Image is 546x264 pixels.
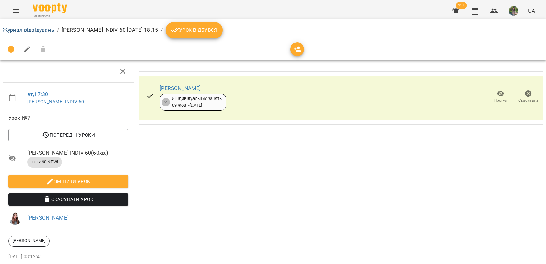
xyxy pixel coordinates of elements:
span: 99+ [456,2,467,9]
span: Урок відбувся [171,26,217,34]
nav: breadcrumb [3,22,543,38]
li: / [57,26,59,34]
p: [PERSON_NAME] INDIV 60 [DATE] 18:15 [62,26,158,34]
a: [PERSON_NAME] INDIV 60 [27,99,84,104]
div: 2 [162,98,170,106]
li: / [161,26,163,34]
a: вт , 17:30 [27,91,48,97]
button: Скасувати [514,87,542,106]
button: Урок відбувся [166,22,223,38]
span: Indiv 60 NEW! [27,159,62,165]
a: [PERSON_NAME] [160,85,201,91]
a: [PERSON_NAME] [27,214,69,221]
span: UA [528,7,535,14]
div: 5 індивідуальних занять 09 жовт - [DATE] [172,96,222,108]
p: [DATE] 03:12:41 [8,253,128,260]
span: [PERSON_NAME] INDIV 60 ( 60 хв. ) [27,149,128,157]
span: [PERSON_NAME] [9,238,49,244]
span: Змінити урок [14,177,123,185]
button: UA [525,4,538,17]
span: Скасувати Урок [14,195,123,203]
button: Змінити урок [8,175,128,187]
img: a5c51dc64ebbb1389a9d34467d35a8f5.JPG [8,211,22,225]
div: [PERSON_NAME] [8,236,50,247]
span: Попередні уроки [14,131,123,139]
button: Menu [8,3,25,19]
a: Журнал відвідувань [3,27,54,33]
img: Voopty Logo [33,3,67,13]
span: Урок №7 [8,114,128,122]
span: Скасувати [518,97,538,103]
span: For Business [33,14,67,18]
button: Скасувати Урок [8,193,128,206]
img: 82b6375e9aa1348183c3d715e536a179.jpg [509,6,518,16]
button: Попередні уроки [8,129,128,141]
span: Прогул [494,97,507,103]
button: Прогул [487,87,514,106]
